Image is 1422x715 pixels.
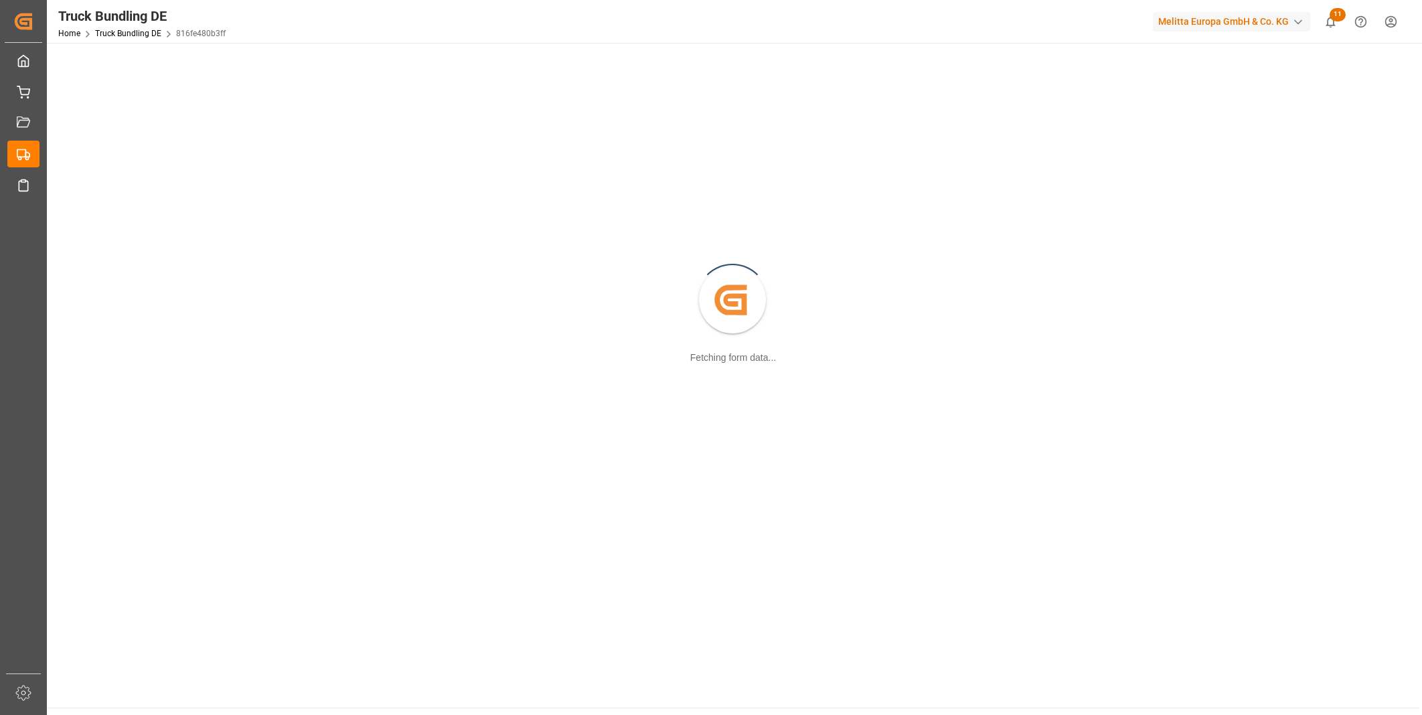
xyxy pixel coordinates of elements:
[1316,7,1346,37] button: show 11 new notifications
[1346,7,1376,37] button: Help Center
[690,351,776,365] div: Fetching form data...
[95,29,161,38] a: Truck Bundling DE
[58,29,80,38] a: Home
[58,6,226,26] div: Truck Bundling DE
[1153,9,1316,34] button: Melitta Europa GmbH & Co. KG
[1330,8,1346,21] span: 11
[1153,12,1310,31] div: Melitta Europa GmbH & Co. KG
